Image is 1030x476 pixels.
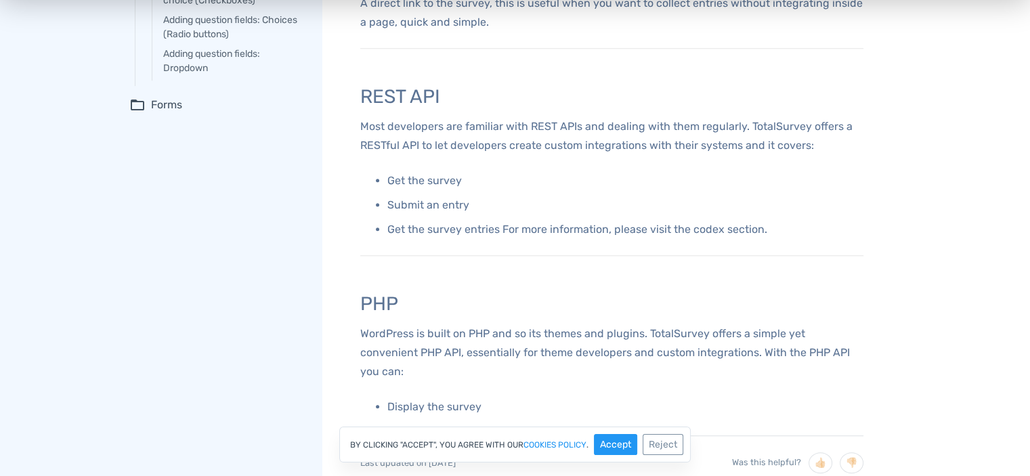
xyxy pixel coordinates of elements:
[840,452,863,473] button: 👎🏻
[360,87,863,108] h3: REST API
[387,220,863,239] p: Get the survey entries For more information, please visit the codex section.
[809,452,832,473] button: 👍🏻
[163,47,303,75] a: Adding question fields: Dropdown
[387,171,863,190] p: Get the survey
[129,97,146,113] span: folder_open
[594,434,637,455] button: Accept
[732,457,801,467] span: Was this helpful?
[387,196,863,215] p: Submit an entry
[523,441,586,449] a: cookies policy
[360,294,863,315] h3: PHP
[339,427,691,462] div: By clicking "Accept", you agree with our .
[643,434,683,455] button: Reject
[360,324,863,381] p: WordPress is built on PHP and so its themes and plugins. TotalSurvey offers a simple yet convenie...
[129,97,303,113] summary: folder_openForms
[360,117,863,155] p: Most developers are familiar with REST APIs and dealing with them regularly. TotalSurvey offers a...
[387,397,863,416] p: Display the survey
[163,13,303,41] a: Adding question fields: Choices (Radio buttons)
